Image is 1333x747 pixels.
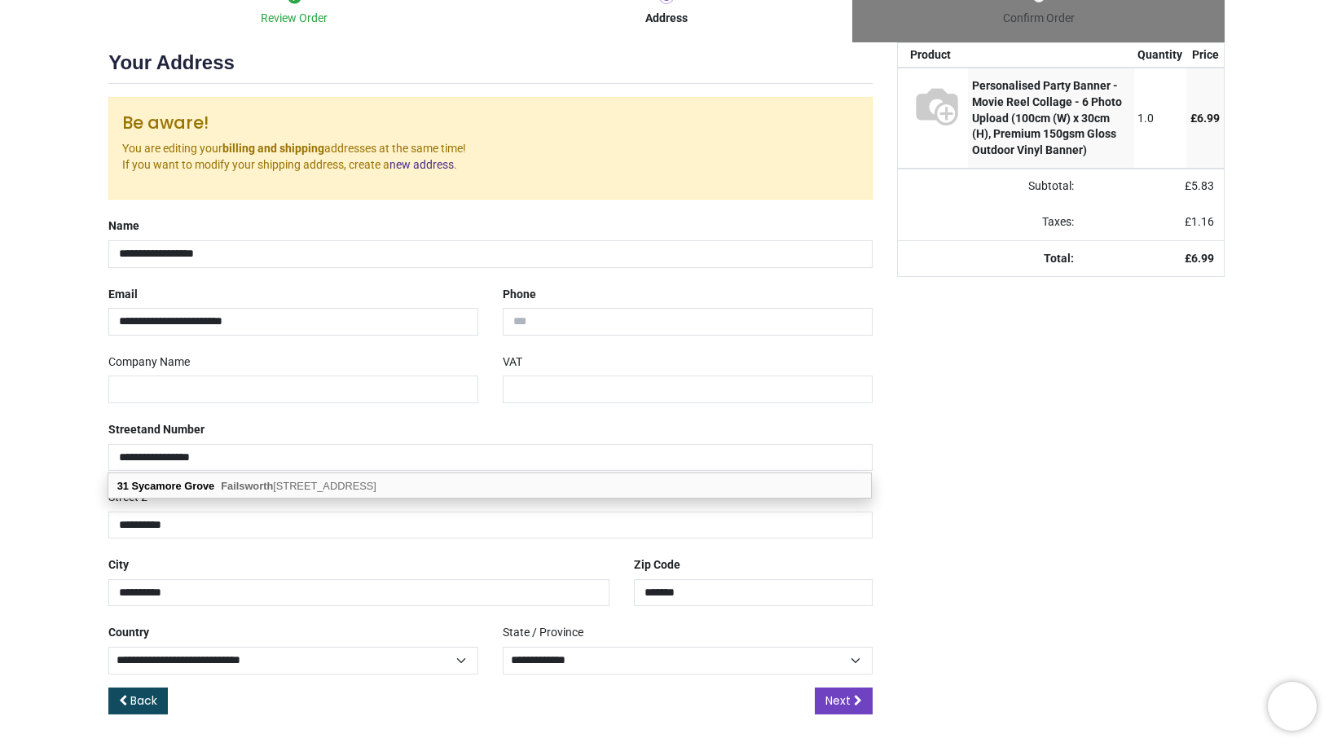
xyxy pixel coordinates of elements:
[108,349,190,376] label: Company Name
[481,11,853,27] div: Address
[503,349,522,376] label: VAT
[898,43,968,68] th: Product
[634,551,680,579] label: Zip Code
[1185,179,1214,192] span: £
[221,480,273,492] b: Failsworth
[108,281,138,309] label: Email
[1268,682,1317,731] iframe: Brevo live chat
[141,423,205,436] span: and Number
[1137,111,1182,127] div: 1.0
[108,49,873,84] h2: Your Address
[898,204,1084,240] td: Taxes:
[1190,112,1220,125] span: £
[222,142,324,155] b: billing and shipping
[1197,112,1220,125] span: 6.99
[122,141,859,173] p: You are editing your addresses at the same time! If you want to modify your shipping address, cre...
[503,619,583,647] label: State / Province
[184,480,214,492] b: Grove
[972,79,1122,156] strong: Personalised Party Banner - Movie Reel Collage - 6 Photo Upload (100cm (W) x 30cm (H), Premium 15...
[221,480,376,492] span: [STREET_ADDRESS]
[108,551,129,579] label: City
[108,213,139,240] label: Name
[108,11,481,27] div: Review Order
[1191,179,1214,192] span: 5.83
[1191,252,1214,265] span: 6.99
[122,111,859,134] h4: Be aware!
[1185,215,1214,228] span: £
[815,688,873,715] a: Next
[898,169,1084,204] td: Subtotal:
[108,473,871,499] div: address list
[910,78,965,133] img: S68902 - [BN-01536-100W30H-BANNER_VY] Personalised Party Banner - Movie Reel Collage - 6 Photo Up...
[1185,252,1214,265] strong: £
[131,480,181,492] b: Sycamore
[1186,43,1224,68] th: Price
[117,480,129,492] b: 31
[108,416,205,444] label: Street
[503,281,536,309] label: Phone
[1134,43,1187,68] th: Quantity
[130,692,157,709] span: Back
[852,11,1225,27] div: Confirm Order
[108,619,149,647] label: Country
[389,158,454,171] a: new address
[1044,252,1074,265] strong: Total:
[108,688,168,715] a: Back
[1191,215,1214,228] span: 1.16
[825,692,851,709] span: Next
